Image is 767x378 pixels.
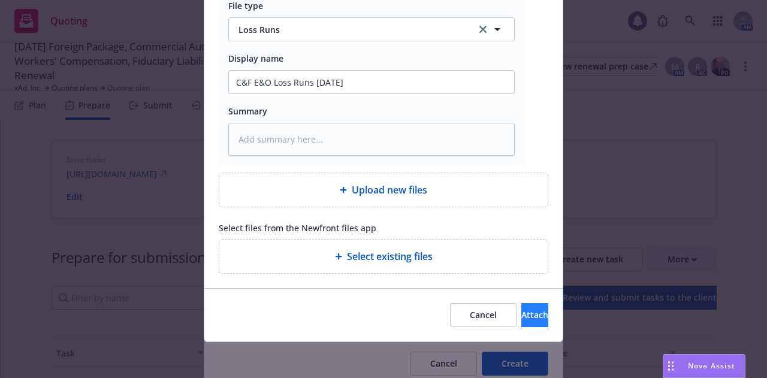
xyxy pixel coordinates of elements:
[219,173,548,207] div: Upload new files
[219,239,548,274] div: Select existing files
[476,22,490,37] a: clear selection
[228,105,267,117] span: Summary
[470,309,497,320] span: Cancel
[228,17,515,41] button: Loss Runsclear selection
[229,71,514,93] input: Add display name here...
[521,309,548,320] span: Attach
[219,222,548,234] span: Select files from the Newfront files app
[450,303,517,327] button: Cancel
[521,303,548,327] button: Attach
[228,53,283,64] span: Display name
[347,249,433,264] span: Select existing files
[663,354,745,378] button: Nova Assist
[352,183,427,197] span: Upload new files
[688,361,735,371] span: Nova Assist
[238,23,465,36] span: Loss Runs
[663,355,678,377] div: Drag to move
